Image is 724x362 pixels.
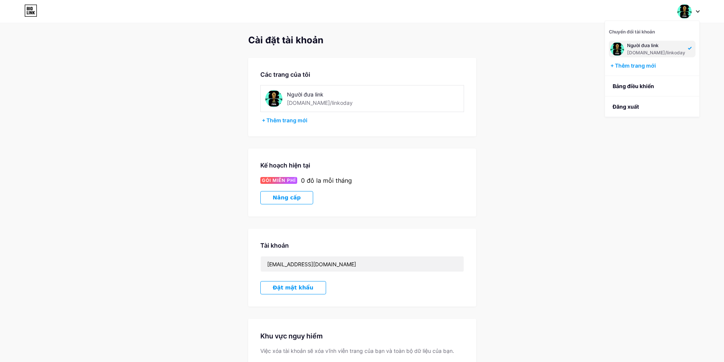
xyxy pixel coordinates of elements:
[605,76,699,96] a: Bảng điều khiển
[265,90,282,107] img: liên kết ngày
[287,91,323,98] font: Người đưa link
[260,348,454,354] font: Việc xóa tài khoản sẽ xóa vĩnh viễn trang của bạn và toàn bộ dữ liệu của bạn.
[260,161,310,169] font: Kế hoạch hiện tại
[627,43,659,48] font: Người đưa link
[261,256,464,272] input: E-mail
[627,50,685,55] font: [DOMAIN_NAME]/linkoday
[287,100,353,106] font: [DOMAIN_NAME]/linkoday
[610,42,624,56] img: tím min
[260,281,326,294] button: Đặt mật khẩu
[262,177,296,183] font: GÓI MIỄN PHÍ
[260,71,310,78] font: Các trang của tôi
[610,62,656,69] font: + Thêm trang mới
[260,332,323,340] font: Khu vực nguy hiểm
[260,242,289,249] font: Tài khoản
[613,83,654,89] font: Bảng điều khiển
[248,35,323,46] font: Cài đặt tài khoản
[613,103,639,110] font: Đăng xuất
[677,4,692,19] img: tím min
[609,29,655,35] font: Chuyển đổi tài khoản
[262,117,307,123] font: + Thêm trang mới
[260,191,314,204] button: Nâng cấp
[301,177,352,184] font: 0 đô la mỗi tháng
[273,194,301,201] font: Nâng cấp
[273,285,314,291] font: Đặt mật khẩu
